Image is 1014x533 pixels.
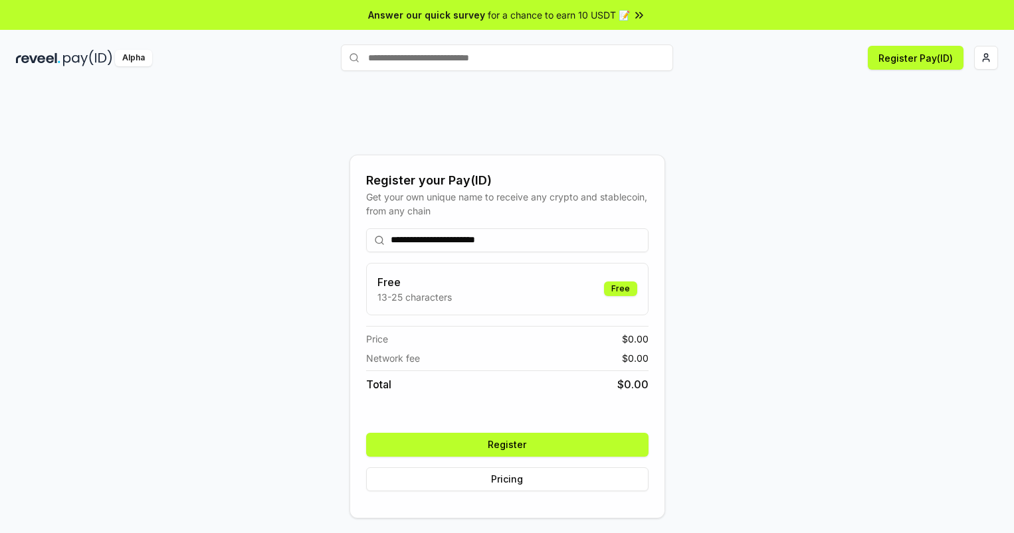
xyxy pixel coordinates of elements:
[377,274,452,290] h3: Free
[488,8,630,22] span: for a chance to earn 10 USDT 📝
[377,290,452,304] p: 13-25 characters
[368,8,485,22] span: Answer our quick survey
[115,50,152,66] div: Alpha
[366,171,649,190] div: Register your Pay(ID)
[366,351,420,365] span: Network fee
[617,376,649,392] span: $ 0.00
[366,332,388,346] span: Price
[63,50,112,66] img: pay_id
[604,281,637,296] div: Free
[16,50,60,66] img: reveel_dark
[622,351,649,365] span: $ 0.00
[868,46,963,70] button: Register Pay(ID)
[366,376,391,392] span: Total
[366,433,649,457] button: Register
[622,332,649,346] span: $ 0.00
[366,190,649,218] div: Get your own unique name to receive any crypto and stablecoin, from any chain
[366,467,649,491] button: Pricing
